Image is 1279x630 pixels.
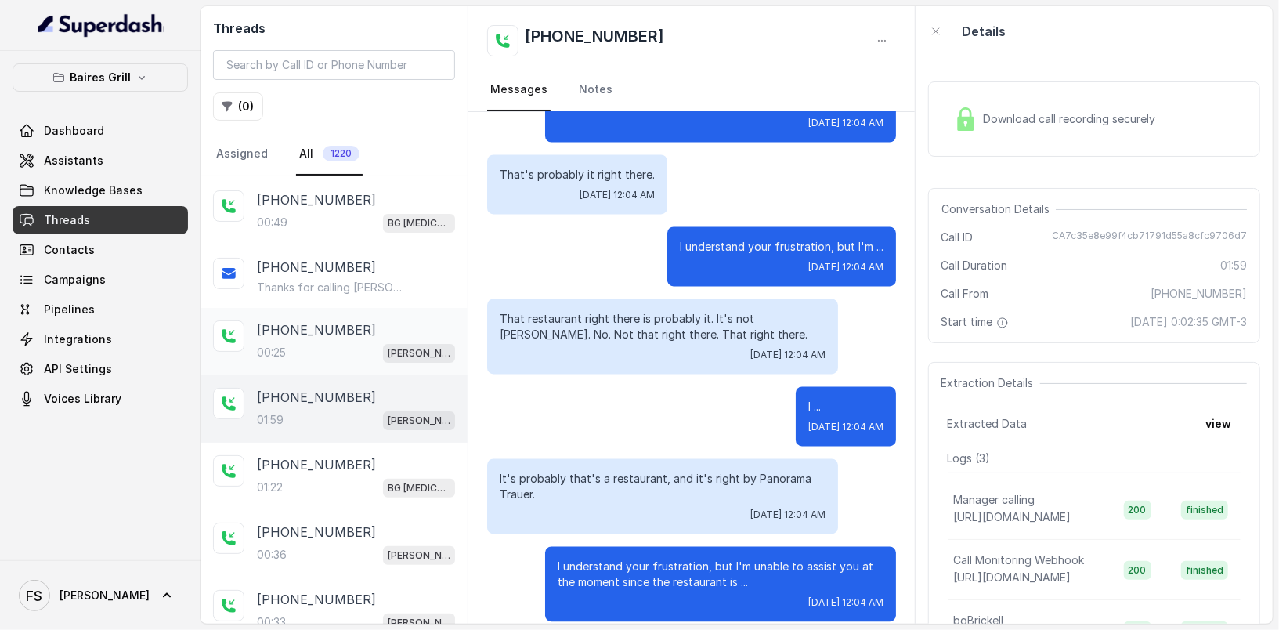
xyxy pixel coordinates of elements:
span: 200 [1124,501,1151,520]
h2: Threads [213,19,455,38]
p: BG [MEDICAL_DATA] [388,215,450,231]
a: Notes [576,69,616,111]
button: (0) [213,92,263,121]
span: [DATE] 12:04 AM [580,190,655,202]
p: Thanks for calling [PERSON_NAME] Grill [MEDICAL_DATA]! Need directions? [URL][DOMAIN_NAME] Call m... [257,280,407,295]
a: All1220 [296,133,363,176]
span: Extracted Data [948,416,1028,432]
span: Voices Library [44,391,121,407]
span: Contacts [44,242,95,258]
p: 01:59 [257,412,284,428]
span: Extraction Details [941,375,1040,391]
p: 00:49 [257,215,287,230]
a: Assigned [213,133,271,176]
a: API Settings [13,355,188,383]
a: Threads [13,206,188,234]
p: Manager calling [954,492,1035,508]
a: Assistants [13,147,188,175]
span: Start time [941,314,1012,330]
p: [PHONE_NUMBER] [257,320,376,339]
p: [PHONE_NUMBER] [257,388,376,407]
span: [DATE] 12:04 AM [808,422,883,434]
span: [DATE] 0:02:35 GMT-3 [1130,314,1247,330]
p: Logs ( 3 ) [948,451,1241,466]
p: [PERSON_NAME] [388,413,450,429]
p: That restaurant right there is probably it. It's not [PERSON_NAME]. No. Not that right there. Tha... [500,312,826,343]
span: [DATE] 12:04 AM [750,509,826,522]
span: [URL][DOMAIN_NAME] [954,570,1071,584]
a: Messages [487,69,551,111]
p: [PHONE_NUMBER] [257,190,376,209]
span: CA7c35e8e99f4cb71791d55a8cfc9706d7 [1052,230,1247,245]
span: [DATE] 12:04 AM [750,349,826,362]
span: Dashboard [44,123,104,139]
p: [PHONE_NUMBER] [257,258,376,277]
p: 00:33 [257,614,286,630]
span: finished [1181,501,1228,520]
a: Dashboard [13,117,188,145]
p: BG [MEDICAL_DATA] [388,480,450,496]
span: Knowledge Bases [44,183,143,198]
nav: Tabs [487,69,895,111]
span: [PHONE_NUMBER] [1151,286,1247,302]
span: Download call recording securely [984,111,1162,127]
span: Pipelines [44,302,95,317]
button: view [1196,410,1241,438]
span: Call Duration [941,258,1008,273]
button: Baires Grill [13,63,188,92]
p: 01:22 [257,480,283,495]
p: Details [963,22,1006,41]
p: bgBrickell [954,613,1004,628]
span: [URL][DOMAIN_NAME] [954,510,1071,523]
span: 200 [1124,561,1151,580]
a: Campaigns [13,266,188,294]
a: Voices Library [13,385,188,413]
p: I understand your frustration, but I'm ... [680,240,883,255]
p: [PHONE_NUMBER] [257,590,376,609]
p: [PERSON_NAME] [388,548,450,563]
a: Contacts [13,236,188,264]
span: Assistants [44,153,103,168]
h2: [PHONE_NUMBER] [525,25,664,56]
span: Threads [44,212,90,228]
span: 1220 [323,146,359,161]
input: Search by Call ID or Phone Number [213,50,455,80]
img: light.svg [38,13,164,38]
p: [PHONE_NUMBER] [257,523,376,541]
a: [PERSON_NAME] [13,574,188,617]
p: [PHONE_NUMBER] [257,455,376,474]
span: Conversation Details [941,201,1056,217]
p: It's probably that's a restaurant, and it's right by Panorama Trauer. [500,472,826,503]
a: Knowledge Bases [13,176,188,205]
p: Baires Grill [70,68,131,87]
a: Pipelines [13,295,188,324]
p: 00:25 [257,345,286,360]
span: [PERSON_NAME] [60,588,150,603]
p: I ... [808,400,883,415]
span: Call ID [941,230,974,245]
span: [DATE] 12:04 AM [808,597,883,610]
span: [DATE] 12:04 AM [808,262,883,274]
p: I understand your frustration, but I'm unable to assist you at the moment since the restaurant is... [558,559,883,591]
text: FS [27,588,43,604]
span: Campaigns [44,272,106,288]
span: Integrations [44,331,112,347]
span: 01:59 [1220,258,1247,273]
span: Call From [941,286,989,302]
p: 00:36 [257,547,287,563]
span: [DATE] 12:04 AM [808,118,883,130]
a: Integrations [13,325,188,353]
p: That's probably it right there. [500,168,655,183]
p: [PERSON_NAME] [388,346,450,361]
nav: Tabs [213,133,455,176]
span: API Settings [44,361,112,377]
img: Lock Icon [954,107,977,131]
span: finished [1181,561,1228,580]
p: Call Monitoring Webhook [954,552,1085,568]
